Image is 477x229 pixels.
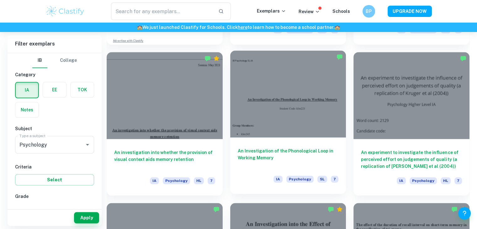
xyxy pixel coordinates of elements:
img: Marked [328,206,334,212]
span: HL [194,177,204,184]
p: Review [299,8,320,15]
button: Select [15,174,94,185]
button: TOK [71,82,94,97]
h6: An Investigation of the Phonological Loop in Working Memory [238,147,339,168]
h6: Criteria [15,163,94,170]
img: Marked [213,206,220,212]
button: College [60,53,77,68]
span: IA [150,177,159,184]
div: Premium [213,55,220,61]
h6: Category [15,71,94,78]
img: Marked [460,55,466,61]
span: 🏫 [335,25,340,30]
button: IB [32,53,47,68]
span: IA [397,177,406,184]
a: here [238,25,247,30]
span: SL [317,176,327,183]
h6: Subject [15,125,94,132]
img: Clastify logo [45,5,85,18]
button: Notes [15,102,39,117]
label: Type a subject [19,133,45,138]
span: 6 [50,206,53,213]
a: Advertise with Clastify [113,39,143,43]
span: HL [441,177,451,184]
span: IA [273,176,283,183]
p: Exemplars [257,8,286,14]
button: Help and Feedback [458,207,471,220]
span: 7 [31,206,34,213]
img: Marked [204,55,211,61]
img: Marked [451,206,458,212]
span: 🏫 [137,25,142,30]
h6: An experiment to investigate the influence of perceived effort on judgements of quality (a replic... [361,149,462,170]
button: Open [83,140,92,149]
h6: BP [365,8,372,15]
h6: Filter exemplars [8,35,102,53]
h6: We just launched Clastify for Schools. Click to learn how to become a school partner. [1,24,476,31]
span: Psychology [286,176,314,183]
button: BP [363,5,375,18]
a: Schools [332,9,350,14]
span: 7 [454,177,462,184]
div: Filter type choice [32,53,77,68]
h6: Grade [15,193,94,200]
span: Psychology [163,177,190,184]
span: 7 [331,176,338,183]
div: Premium [337,206,343,212]
a: An experiment to investigate the influence of perceived effort on judgements of quality (a replic... [353,52,469,195]
h6: An investigation into whether the provision of visual context aids memory retention [114,149,215,170]
button: IA [16,83,38,98]
span: Psychology [410,177,437,184]
div: Premium [460,206,466,212]
input: Search for any exemplars... [111,3,214,20]
span: 5 [69,206,72,213]
button: Apply [74,212,99,223]
button: EE [43,82,66,97]
button: UPGRADE NOW [388,6,432,17]
span: 7 [208,177,215,184]
img: Marked [337,54,343,60]
a: An Investigation of the Phonological Loop in Working MemoryIAPsychologySL7 [230,52,346,195]
a: An investigation into whether the provision of visual context aids memory retentionIAPsychologyHL7 [107,52,223,195]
